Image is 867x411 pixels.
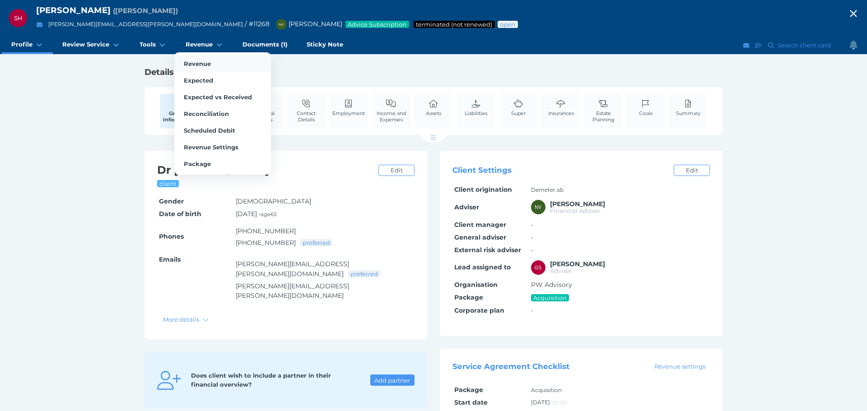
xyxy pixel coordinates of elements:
[174,72,271,88] a: Expected
[350,270,379,277] span: preferred
[374,110,408,123] span: Income and Expenses
[415,21,493,28] span: Service package status: Not renewed
[462,94,489,121] a: Liabilities
[236,239,296,247] a: [PHONE_NUMBER]
[550,260,605,268] span: Geraldine Scott
[307,41,343,48] span: Sticky Note
[159,232,184,240] span: Phones
[236,227,296,235] a: [PHONE_NUMBER]
[548,110,574,116] span: Insurances
[191,372,331,388] span: Does client wish to include a partner in their financial overview?
[184,127,235,134] span: Scheduled Debit
[511,110,526,116] span: Super
[499,21,516,28] span: Advice status: Review not yet booked in
[159,316,201,323] span: More details
[674,165,710,176] a: Edit
[454,281,498,289] span: Organisation
[233,36,297,54] a: Documents (1)
[535,265,541,270] span: GS
[531,260,545,275] div: Geraldine Scott
[159,197,184,205] span: Gender
[159,180,177,187] span: client
[584,94,622,128] a: Estate Planning
[302,239,331,246] span: preferred
[754,40,763,51] button: SMS
[742,40,751,51] button: Email
[332,110,365,116] span: Employment
[36,5,111,15] span: [PERSON_NAME]
[454,233,506,241] span: General adviser
[174,122,271,139] a: Scheduled Debit
[53,36,130,54] a: Review Service
[454,263,511,271] span: Lead assigned to
[454,386,483,394] span: Package
[184,93,252,101] span: Expected vs Received
[531,246,533,254] span: -
[184,60,211,67] span: Revenue
[184,143,238,151] span: Revenue Settings
[426,110,441,116] span: Assets
[271,20,342,28] span: [PERSON_NAME]
[637,94,655,121] a: Goals
[236,210,276,218] span: [DATE] •
[140,41,156,48] span: Tools
[186,41,213,48] span: Revenue
[682,166,702,174] span: Edit
[11,41,33,48] span: Profile
[236,282,349,300] a: [PERSON_NAME][EMAIL_ADDRESS][PERSON_NAME][DOMAIN_NAME]
[531,281,572,289] span: PW Advisory
[174,105,271,122] a: Reconciliation
[157,163,374,177] h2: Dr [PERSON_NAME]
[279,23,284,27] span: NV
[174,88,271,105] a: Expected vs Received
[454,246,521,254] span: External risk adviser
[551,399,567,406] span: 00:00
[9,9,27,27] div: Stephen Honeybul
[674,94,703,121] a: Summary
[162,110,196,123] span: General Information
[245,20,270,28] span: / # 11268
[454,185,512,194] span: Client origination
[160,94,198,128] a: General Information
[550,267,572,274] span: Adviser
[261,211,276,217] small: age 63
[531,221,533,229] span: -
[14,15,23,22] span: SH
[144,67,722,78] h1: Details and Management
[176,36,233,54] a: Revenue
[531,233,533,241] span: -
[529,184,710,196] td: Demeter.ab
[330,94,367,121] a: Employment
[454,398,488,406] span: Start date
[465,110,487,116] span: Liabilities
[650,362,710,371] a: Revenue settings
[372,94,410,128] a: Income and Expenses
[550,200,605,208] span: Nancy Vos
[287,94,325,128] a: Contact Details
[371,377,414,384] span: Add partner
[159,210,201,218] span: Date of birth
[550,207,601,214] span: Financial Adviser
[370,374,415,386] button: Add partner
[242,41,288,48] span: Documents (1)
[452,166,512,175] span: Client Settings
[378,165,415,176] a: Edit
[587,110,620,123] span: Estate Planning
[62,41,109,48] span: Review Service
[529,384,710,397] td: Acquisition
[158,314,213,325] button: More details
[174,55,271,72] a: Revenue
[776,42,835,49] span: Search client card
[289,110,323,123] span: Contact Details
[509,94,528,121] a: Super
[34,19,45,30] button: Email
[387,166,406,174] span: Edit
[454,293,483,301] span: Package
[159,255,181,263] span: Emails
[347,21,407,28] span: Advice Subscription
[546,94,576,121] a: Insurances
[529,397,710,409] td: [DATE]
[184,77,213,84] span: Expected
[236,260,349,278] a: [PERSON_NAME][EMAIL_ADDRESS][PERSON_NAME][DOMAIN_NAME]
[676,110,700,116] span: Summary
